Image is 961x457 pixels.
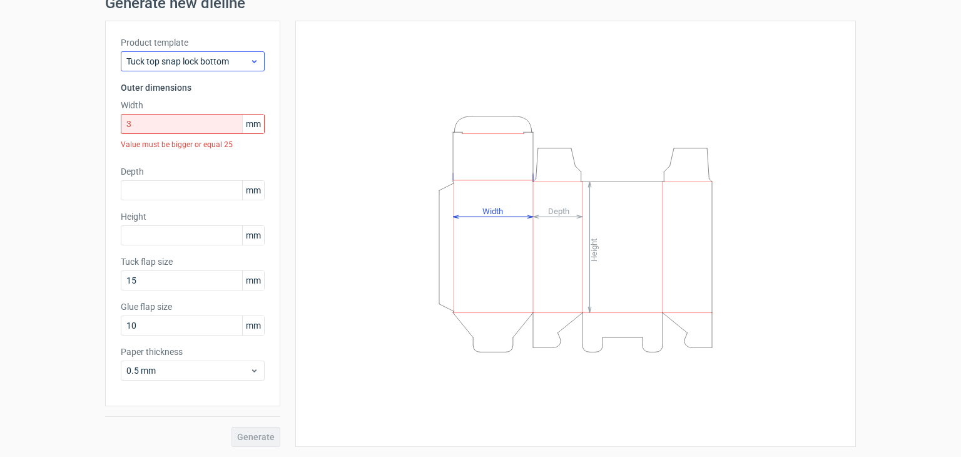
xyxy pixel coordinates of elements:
span: mm [242,316,264,335]
label: Glue flap size [121,300,265,313]
span: mm [242,115,264,133]
label: Height [121,210,265,223]
span: mm [242,226,264,245]
tspan: Height [589,238,599,261]
span: 0.5 mm [126,364,250,377]
span: mm [242,181,264,200]
span: mm [242,271,264,290]
h3: Outer dimensions [121,81,265,94]
label: Depth [121,165,265,178]
label: Product template [121,36,265,49]
tspan: Width [482,206,503,215]
tspan: Depth [548,206,569,215]
label: Paper thickness [121,346,265,358]
label: Tuck flap size [121,255,265,268]
label: Width [121,99,265,111]
span: Tuck top snap lock bottom [126,55,250,68]
div: Value must be bigger or equal 25 [121,134,265,155]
